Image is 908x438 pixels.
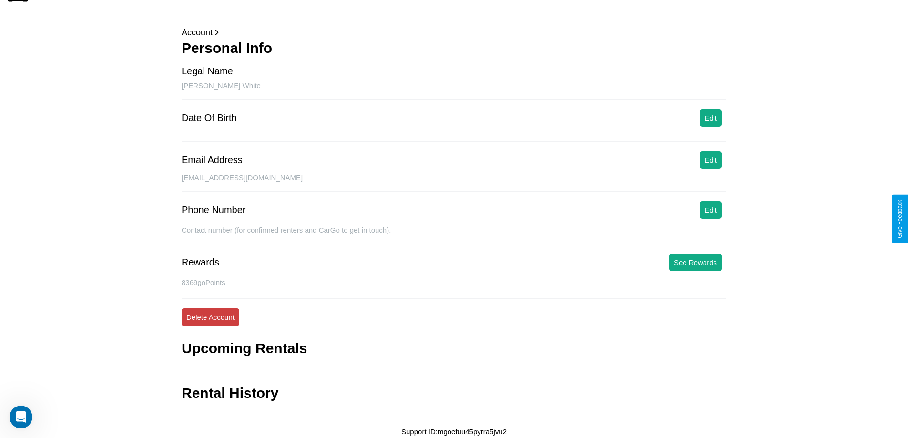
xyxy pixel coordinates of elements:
[182,25,726,40] p: Account
[182,308,239,326] button: Delete Account
[182,66,233,77] div: Legal Name
[182,226,726,244] div: Contact number (for confirmed renters and CarGo to get in touch).
[669,254,722,271] button: See Rewards
[897,200,903,238] div: Give Feedback
[182,154,243,165] div: Email Address
[700,109,722,127] button: Edit
[182,276,726,289] p: 8369 goPoints
[700,151,722,169] button: Edit
[182,81,726,100] div: [PERSON_NAME] White
[182,385,278,401] h3: Rental History
[182,204,246,215] div: Phone Number
[182,40,726,56] h3: Personal Info
[700,201,722,219] button: Edit
[182,173,726,192] div: [EMAIL_ADDRESS][DOMAIN_NAME]
[10,406,32,428] iframe: Intercom live chat
[182,257,219,268] div: Rewards
[401,425,507,438] p: Support ID: mgoefuu45pyrra5jvu2
[182,340,307,357] h3: Upcoming Rentals
[182,112,237,123] div: Date Of Birth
